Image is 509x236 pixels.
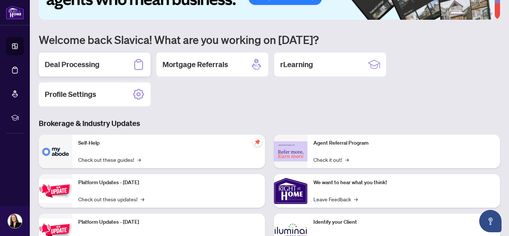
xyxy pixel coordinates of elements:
[313,195,358,203] a: Leave Feedback→
[274,174,307,208] img: We want to hear what you think!
[280,59,313,70] h2: rLearning
[39,118,500,129] h3: Brokerage & Industry Updates
[8,214,22,228] img: Profile Icon
[313,179,494,187] p: We want to hear what you think!
[45,59,99,70] h2: Deal Processing
[345,155,349,164] span: →
[354,195,358,203] span: →
[39,32,500,47] h1: Welcome back Slavica! What are you working on [DATE]?
[78,195,144,203] a: Check out these updates!→
[39,135,72,168] img: Self-Help
[162,59,228,70] h2: Mortgage Referrals
[45,89,96,100] h2: Profile Settings
[472,12,475,15] button: 3
[78,179,259,187] p: Platform Updates - [DATE]
[274,141,307,162] img: Agent Referral Program
[484,12,487,15] button: 5
[313,218,494,226] p: Identify your Client
[137,155,141,164] span: →
[313,139,494,147] p: Agent Referral Program
[6,6,24,19] img: logo
[39,179,72,202] img: Platform Updates - July 21, 2025
[253,138,262,147] span: pushpin
[140,195,144,203] span: →
[479,210,502,232] button: Open asap
[78,155,141,164] a: Check out these guides!→
[466,12,469,15] button: 2
[78,218,259,226] p: Platform Updates - [DATE]
[478,12,481,15] button: 4
[78,139,259,147] p: Self-Help
[490,12,493,15] button: 6
[451,12,463,15] button: 1
[313,155,349,164] a: Check it out!→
